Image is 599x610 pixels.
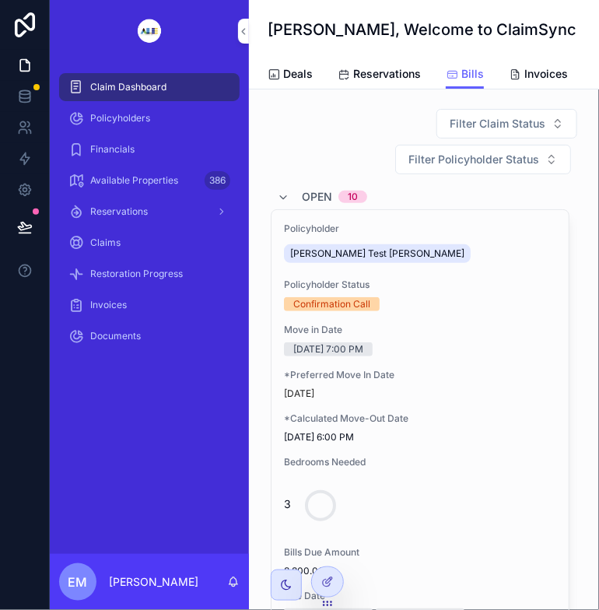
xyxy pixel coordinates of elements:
div: 3 [284,489,291,520]
span: Invoices [524,66,568,82]
span: [DATE] 6:00 PM [284,431,556,443]
a: Claim Dashboard [59,73,240,101]
div: Confirmation Call [293,297,370,311]
img: App logo [125,19,173,44]
a: Invoices [59,291,240,319]
a: Bills [446,60,484,89]
p: [DATE] [284,387,314,400]
span: EM [68,573,88,591]
span: Bedrooms Needed [284,456,556,468]
span: Documents [90,330,141,342]
a: Policyholders [59,104,240,132]
div: 10 [348,191,358,203]
p: [PERSON_NAME] [109,574,198,590]
a: Financials [59,135,240,163]
span: Available Properties [90,174,178,187]
span: Claim Dashboard [90,81,166,93]
a: Claims [59,229,240,257]
a: Reservations [59,198,240,226]
div: [DATE] 7:00 PM [293,342,363,356]
span: Policyholders [90,112,150,124]
a: Restoration Progress [59,260,240,288]
span: Invoices [90,299,127,311]
span: *Preferred Move In Date [284,369,556,381]
span: Move in Date [284,324,556,336]
span: Reservations [353,66,421,82]
div: scrollable content [50,62,249,370]
span: 8,800.00 [284,565,556,577]
span: Filter Claim Status [450,116,545,131]
a: Documents [59,322,240,350]
span: Restoration Progress [90,268,183,280]
span: Policyholder [284,223,556,235]
h1: [PERSON_NAME], Welcome to ClaimSync [268,19,576,40]
button: Select Button [395,145,571,174]
span: Bills Due Amount [284,546,556,559]
span: [PERSON_NAME] Test [PERSON_NAME] [290,247,464,260]
span: Bills [461,66,484,82]
span: Open [302,189,332,205]
span: Due Date [284,590,556,602]
a: Deals [268,60,313,91]
a: Available Properties386 [59,167,240,195]
span: Claims [90,237,121,249]
span: Deals [283,66,313,82]
span: Reservations [90,205,148,218]
span: *Calculated Move-Out Date [284,412,556,425]
a: Invoices [509,60,568,91]
a: Reservations [338,60,421,91]
span: Financials [90,143,135,156]
div: 386 [205,171,230,190]
span: Filter Policyholder Status [408,152,539,167]
span: Policyholder Status [284,279,556,291]
button: Select Button [436,109,577,138]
